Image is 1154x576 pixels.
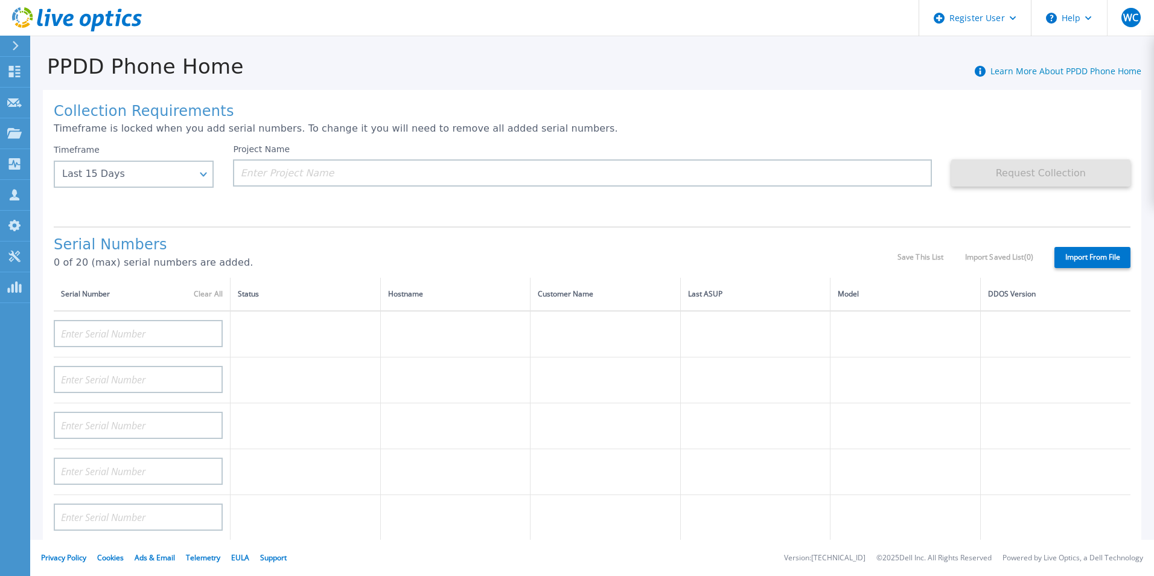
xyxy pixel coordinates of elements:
[54,123,1130,134] p: Timeframe is locked when you add serial numbers. To change it you will need to remove all added s...
[54,237,897,254] h1: Serial Numbers
[54,412,223,439] input: Enter Serial Number
[233,145,290,153] label: Project Name
[62,168,192,179] div: Last 15 Days
[61,287,223,301] div: Serial Number
[54,366,223,393] input: Enter Serial Number
[1123,13,1138,22] span: WC
[531,278,681,311] th: Customer Name
[54,103,1130,120] h1: Collection Requirements
[233,159,931,187] input: Enter Project Name
[54,320,223,347] input: Enter Serial Number
[680,278,830,311] th: Last ASUP
[260,552,287,563] a: Support
[30,55,244,78] h1: PPDD Phone Home
[186,552,220,563] a: Telemetry
[54,458,223,485] input: Enter Serial Number
[231,278,381,311] th: Status
[951,159,1130,187] button: Request Collection
[1054,247,1130,268] label: Import From File
[1003,554,1143,562] li: Powered by Live Optics, a Dell Technology
[784,554,865,562] li: Version: [TECHNICAL_ID]
[876,554,992,562] li: © 2025 Dell Inc. All Rights Reserved
[380,278,531,311] th: Hostname
[990,65,1141,77] a: Learn More About PPDD Phone Home
[980,278,1130,311] th: DDOS Version
[54,145,100,155] label: Timeframe
[54,504,223,531] input: Enter Serial Number
[135,552,175,563] a: Ads & Email
[830,278,981,311] th: Model
[97,552,124,563] a: Cookies
[231,552,249,563] a: EULA
[41,552,86,563] a: Privacy Policy
[54,257,897,268] p: 0 of 20 (max) serial numbers are added.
